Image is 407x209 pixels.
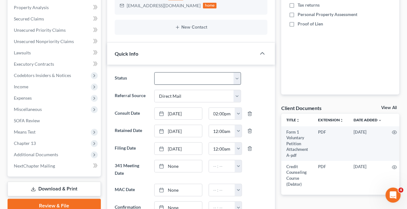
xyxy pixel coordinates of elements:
i: unfold_more [296,118,300,122]
td: PDF [313,161,349,190]
a: Secured Claims [9,13,101,25]
a: Titleunfold_more [286,118,300,122]
span: 4 [399,188,404,193]
a: None [155,160,202,172]
label: Filing Date [112,142,151,155]
input: -- : -- [209,160,235,172]
button: New Contact [120,25,262,30]
label: Status [112,72,151,85]
span: Codebtors Insiders & Notices [14,73,71,78]
span: Unsecured Nonpriority Claims [14,39,74,44]
span: Personal Property Assessment [298,11,357,18]
a: [DATE] [155,143,202,155]
a: Date Added expand_more [354,118,382,122]
span: Expenses [14,95,32,101]
input: -- : -- [209,125,235,137]
td: [DATE] [349,161,387,190]
span: Additional Documents [14,152,58,157]
span: Proof of Lien [298,21,323,27]
input: -- : -- [209,108,235,120]
a: SOFA Review [9,115,101,126]
a: Lawsuits [9,47,101,58]
span: Lawsuits [14,50,31,55]
span: Income [14,84,28,89]
label: 341 Meeting Date [112,160,151,179]
span: Unsecured Priority Claims [14,27,66,33]
span: Secured Claims [14,16,44,21]
td: Credit Counseling Course (Debtor) [281,161,313,190]
div: home [203,3,217,8]
a: Download & Print [8,182,101,196]
a: Property Analysis [9,2,101,13]
span: Miscellaneous [14,107,42,112]
label: Consult Date [112,107,151,120]
label: Retained Date [112,125,151,137]
a: NextChapter Mailing [9,160,101,172]
a: [DATE] [155,108,202,120]
input: -- : -- [209,143,235,155]
a: View All [381,106,397,110]
a: [DATE] [155,125,202,137]
a: Unsecured Nonpriority Claims [9,36,101,47]
span: SOFA Review [14,118,40,123]
i: expand_more [378,118,382,122]
input: -- : -- [209,184,235,196]
a: None [155,184,202,196]
span: Chapter 13 [14,140,36,146]
label: MAC Date [112,184,151,196]
a: Unsecured Priority Claims [9,25,101,36]
a: Executory Contracts [9,58,101,70]
span: Tax returns [298,2,320,8]
div: [EMAIL_ADDRESS][DOMAIN_NAME] [127,3,201,9]
iframe: Intercom live chat [386,188,401,203]
span: NextChapter Mailing [14,163,55,168]
div: Client Documents [281,105,322,111]
span: Property Analysis [14,5,49,10]
span: Means Test [14,129,36,135]
span: Quick Info [115,51,138,57]
label: Referral Source [112,90,151,102]
a: Extensionunfold_more [318,118,344,122]
span: Executory Contracts [14,61,54,67]
i: unfold_more [340,118,344,122]
td: [DATE] [349,126,387,161]
td: PDF [313,126,349,161]
td: Form 1 Voluntary Petition Attachment A-pdf [281,126,313,161]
